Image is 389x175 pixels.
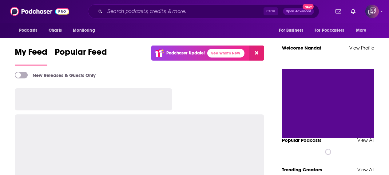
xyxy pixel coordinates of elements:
span: Ctrl K [264,7,278,15]
img: User Profile [365,5,379,18]
input: Search podcasts, credits, & more... [105,6,264,16]
span: New [303,4,314,10]
span: Logged in as corioliscompany [365,5,379,18]
p: Podchaser Update! [166,50,205,56]
span: For Podcasters [315,26,344,35]
div: Search podcasts, credits, & more... [88,4,319,18]
span: My Feed [15,47,47,61]
span: Monitoring [73,26,95,35]
span: More [356,26,367,35]
span: Open Advanced [286,10,311,13]
button: open menu [69,25,103,36]
a: View All [357,167,374,173]
a: Show notifications dropdown [333,6,343,17]
button: open menu [15,25,45,36]
a: Welcome Nanda! [282,45,321,51]
a: View Profile [349,45,374,51]
a: My Feed [15,47,47,66]
span: Charts [49,26,62,35]
a: Trending Creators [282,167,322,173]
button: open menu [275,25,311,36]
button: open menu [352,25,374,36]
button: Open AdvancedNew [283,8,314,15]
a: Show notifications dropdown [348,6,358,17]
a: View All [357,137,374,143]
a: See What's New [207,49,244,58]
a: Popular Podcasts [282,137,321,143]
span: For Business [279,26,303,35]
button: open menu [311,25,353,36]
a: Popular Feed [55,47,107,66]
span: Popular Feed [55,47,107,61]
a: New Releases & Guests Only [15,72,96,78]
span: Podcasts [19,26,37,35]
button: Show profile menu [365,5,379,18]
a: Charts [45,25,65,36]
img: Podchaser - Follow, Share and Rate Podcasts [10,6,69,17]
